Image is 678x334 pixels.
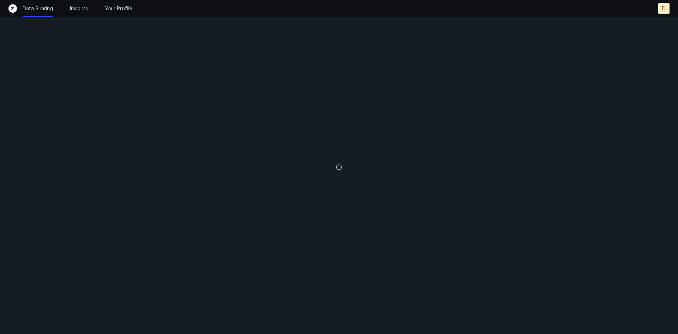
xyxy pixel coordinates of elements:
a: Your Profile [105,5,132,12]
button: D [658,3,670,14]
a: Insights [70,5,88,12]
a: Data Sharing [23,5,53,12]
p: D [662,5,666,12]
